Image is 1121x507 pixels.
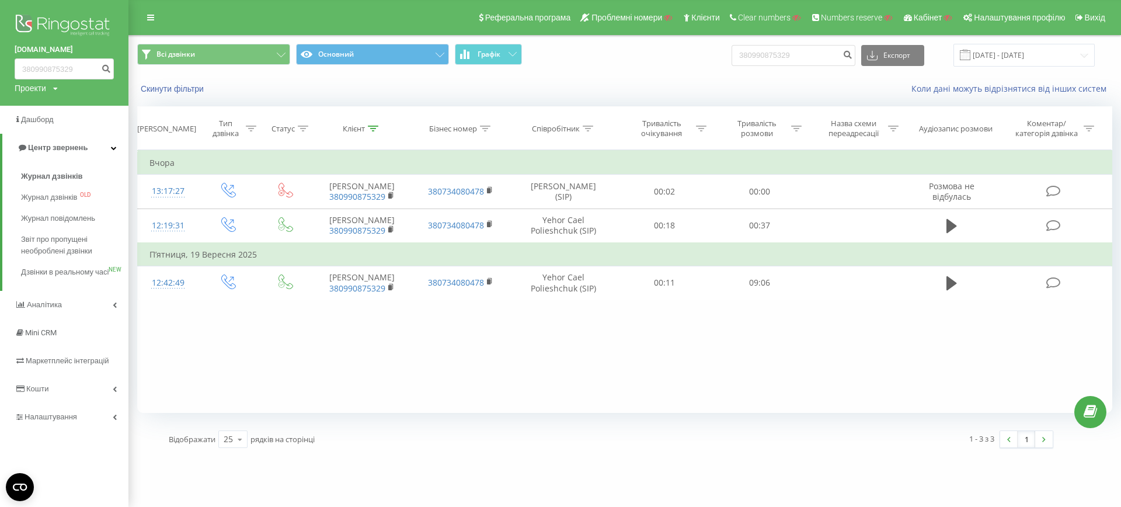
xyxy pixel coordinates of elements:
td: 00:00 [712,175,807,209]
div: Бізнес номер [429,124,477,134]
button: Open CMP widget [6,473,34,501]
button: Основний [296,44,449,65]
td: [PERSON_NAME] [312,266,411,300]
div: 12:19:31 [149,214,187,237]
td: 09:06 [712,266,807,300]
input: Пошук за номером [732,45,855,66]
a: Дзвінки в реальному часіNEW [21,262,128,283]
span: Дашборд [21,115,54,124]
span: Журнал повідомлень [21,213,95,224]
div: Співробітник [532,124,580,134]
a: Журнал повідомлень [21,208,128,229]
td: Yehor Cael Polieshchuk (SIP) [510,266,617,300]
span: Реферальна програма [485,13,571,22]
button: Експорт [861,45,924,66]
span: Всі дзвінки [156,50,195,59]
a: Центр звернень [2,134,128,162]
a: 380734080478 [428,186,484,197]
td: 00:11 [617,266,712,300]
input: Пошук за номером [15,58,114,79]
a: 380734080478 [428,277,484,288]
span: Звіт про пропущені необроблені дзвінки [21,234,123,257]
a: 380990875329 [329,283,385,294]
a: Звіт про пропущені необроблені дзвінки [21,229,128,262]
span: Аналiтика [27,300,62,309]
span: Clear numbers [738,13,791,22]
span: Дзвінки в реальному часі [21,266,109,278]
a: Коли дані можуть відрізнятися вiд інших систем [911,83,1112,94]
a: 380990875329 [329,191,385,202]
td: 00:37 [712,209,807,243]
div: Аудіозапис розмови [919,124,993,134]
span: Розмова не відбулась [929,180,974,202]
a: Журнал дзвінків [21,166,128,187]
span: Налаштування [25,412,77,421]
div: Коментар/категорія дзвінка [1012,119,1081,138]
button: Всі дзвінки [137,44,290,65]
span: Маркетплейс інтеграцій [26,356,109,365]
td: 00:02 [617,175,712,209]
span: Клієнти [691,13,720,22]
div: Статус [271,124,295,134]
span: Центр звернень [28,143,88,152]
div: [PERSON_NAME] [137,124,196,134]
img: Ringostat logo [15,12,114,41]
span: Графік [478,50,500,58]
td: 00:18 [617,209,712,243]
a: [DOMAIN_NAME] [15,44,114,55]
td: [PERSON_NAME] [312,175,411,209]
div: Клієнт [343,124,365,134]
div: 1 - 3 з 3 [969,433,994,445]
a: 1 [1018,431,1035,447]
div: Тривалість розмови [726,119,788,138]
span: Кошти [26,384,48,393]
span: Проблемні номери [591,13,662,22]
td: [PERSON_NAME] [312,209,411,243]
span: Відображати [169,434,215,445]
div: Тривалість очікування [631,119,693,138]
td: [PERSON_NAME] (SIP) [510,175,617,209]
span: Numbers reserve [821,13,882,22]
span: рядків на сторінці [250,434,315,445]
td: П’ятниця, 19 Вересня 2025 [138,243,1112,266]
div: Назва схеми переадресації [823,119,885,138]
div: 25 [224,433,233,445]
div: Проекти [15,82,46,94]
a: Журнал дзвінківOLD [21,187,128,208]
span: Кабінет [914,13,942,22]
span: Вихід [1085,13,1105,22]
span: Налаштування профілю [974,13,1065,22]
div: 13:17:27 [149,180,187,203]
div: 12:42:49 [149,272,187,294]
span: Журнал дзвінків [21,171,83,182]
td: Yehor Cael Polieshchuk (SIP) [510,209,617,243]
span: Mini CRM [25,328,57,337]
span: Журнал дзвінків [21,192,77,203]
a: 380734080478 [428,220,484,231]
a: 380990875329 [329,225,385,236]
td: Вчора [138,151,1112,175]
button: Графік [455,44,522,65]
div: Тип дзвінка [209,119,243,138]
button: Скинути фільтри [137,84,210,94]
